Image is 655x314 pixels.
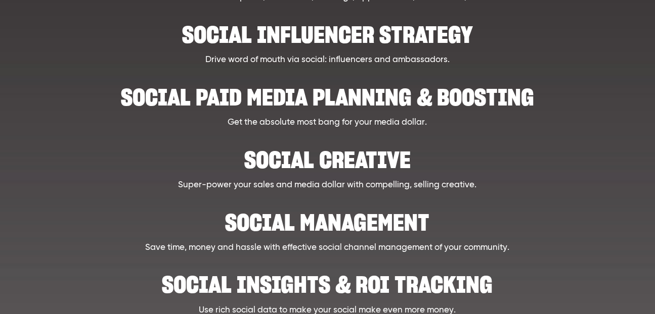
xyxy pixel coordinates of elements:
a: Social Management Save time, money and hassle with effective social channel management of your co... [89,202,566,254]
a: Social creative Super-power your sales and media dollar with compelling, selling creative. [89,139,566,192]
h2: Social Management [89,202,566,233]
h2: Social paid media planning & boosting [89,77,566,108]
a: Social paid media planning & boosting Get the absolute most bang for your media dollar. [89,77,566,129]
p: Save time, money and hassle with effective social channel management of your community. [89,241,566,254]
p: Get the absolute most bang for your media dollar. [89,116,566,129]
p: Drive word of mouth via social: influencers and ambassadors. [89,54,566,67]
a: Social influencer strategy Drive word of mouth via social: influencers and ambassadors. [89,14,566,67]
h2: Social influencer strategy [89,14,566,45]
h2: Social Insights & ROI Tracking [89,264,566,295]
h2: Social creative [89,139,566,170]
p: Super-power your sales and media dollar with compelling, selling creative. [89,179,566,192]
